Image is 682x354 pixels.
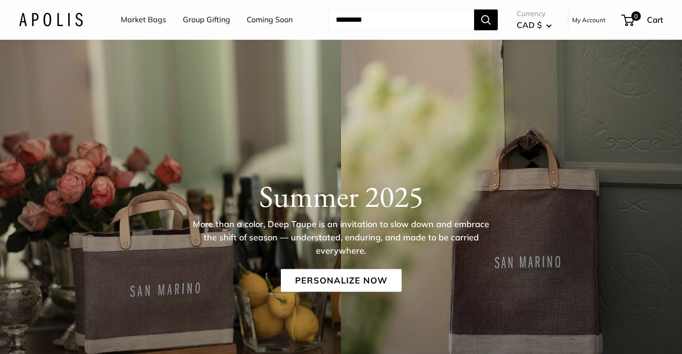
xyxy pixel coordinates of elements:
a: Personalize Now [281,269,402,292]
a: Coming Soon [247,13,293,27]
button: CAD $ [517,18,552,33]
span: Currency [517,7,552,20]
h1: Summer 2025 [19,178,663,214]
span: Cart [647,15,663,25]
a: My Account [572,14,606,26]
a: 0 Cart [622,12,663,27]
img: Apolis [19,13,83,27]
a: Market Bags [121,13,166,27]
span: CAD $ [517,20,542,30]
p: More than a color, Deep Taupe is an invitation to slow down and embrace the shift of season — und... [187,217,495,257]
input: Search... [328,9,474,30]
span: 0 [631,11,641,21]
button: Search [474,9,498,30]
a: Group Gifting [183,13,230,27]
